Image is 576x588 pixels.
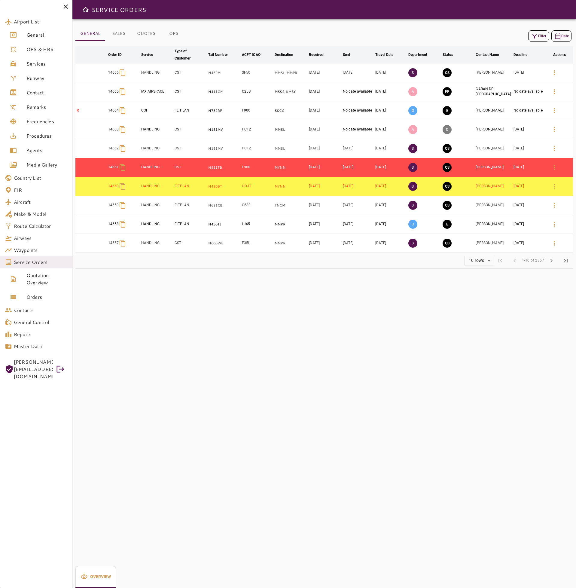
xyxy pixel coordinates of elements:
button: QUOTES [132,26,160,41]
span: Next Page [544,253,559,268]
span: Route Calculator [14,222,68,230]
p: N631CB [208,203,239,208]
span: Services [26,60,68,67]
td: [DATE] [342,139,374,158]
td: [DATE] [308,101,341,120]
button: Open drawer [80,4,92,16]
td: CST [173,63,207,82]
p: 14662 [108,146,119,151]
td: C680 [241,196,273,215]
td: [PERSON_NAME] [474,196,512,215]
td: No date available [342,101,374,120]
p: MMSL, MMPR [275,70,306,75]
td: [PERSON_NAME] [474,234,512,253]
button: OPS [160,26,187,41]
td: [PERSON_NAME] [474,101,512,120]
td: [DATE] [308,158,341,177]
span: Contacts [14,307,68,314]
button: EXECUTION [443,220,452,229]
td: [DATE] [308,63,341,82]
p: S [408,182,417,191]
span: Deadline [514,51,535,58]
td: No date available [512,101,546,120]
td: F900 [241,158,273,177]
p: N411GM [208,89,239,94]
span: Destination [275,51,301,58]
span: Order ID [108,51,130,58]
td: HANDLING [140,177,173,196]
td: [DATE] [374,101,407,120]
td: LJ45 [241,215,273,234]
div: Status [443,51,453,58]
td: PC12 [241,139,273,158]
p: MMPR [275,241,306,246]
td: No date available [342,120,374,139]
div: Sent [343,51,350,58]
button: QUOTE SENT [443,144,452,153]
span: Type of Customer [175,47,206,62]
p: TNCM [275,203,306,208]
span: Master Data [14,343,68,350]
span: ACFT ICAO [242,51,268,58]
p: 14658 [108,222,119,227]
p: S [408,239,417,248]
td: CST [173,120,207,139]
button: Details [547,160,562,175]
td: FLTPLAN [173,196,207,215]
td: [DATE] [342,234,374,253]
button: Details [547,122,562,137]
span: Waypoints [14,247,68,254]
button: Details [547,198,562,213]
td: HANDLING [140,63,173,82]
span: Sent [343,51,358,58]
span: Contact [26,89,68,96]
p: O [408,106,417,115]
p: 14659 [108,203,119,208]
td: FLTPLAN [173,177,207,196]
div: Deadline [514,51,528,58]
p: 14660 [108,184,119,189]
p: MSSS, KMSY [275,89,306,94]
span: 1-10 of 2857 [522,258,544,264]
button: GENERAL [75,26,105,41]
p: N921TB [208,165,239,170]
button: Details [547,236,562,250]
td: CST [173,158,207,177]
td: [PERSON_NAME] [474,139,512,158]
span: Agents [26,147,68,154]
button: FINAL PREPARATION [443,87,452,96]
td: COF [140,101,173,120]
div: Tail Number [208,51,227,58]
span: Airways [14,234,68,242]
p: SKCG [275,108,306,113]
span: General Control [14,319,68,326]
p: S [408,68,417,77]
h6: SERVICE ORDERS [92,5,146,14]
td: MX AIRSPACE [140,82,173,101]
div: ACFT ICAO [242,51,261,58]
p: 14661 [108,165,119,170]
span: OPS & HRS [26,46,68,53]
p: S [408,201,417,210]
p: N151MV [208,146,239,151]
div: Department [408,51,427,58]
td: [DATE] [374,139,407,158]
td: [DATE] [512,196,546,215]
td: FLTPLAN [173,215,207,234]
span: [PERSON_NAME][EMAIL_ADDRESS][DOMAIN_NAME] [14,358,53,380]
button: Details [547,103,562,118]
p: N600WB [208,241,239,246]
td: [DATE] [342,196,374,215]
p: MMSL [275,146,306,151]
button: Details [547,217,562,231]
div: 10 rows [465,256,493,265]
div: Contact Name [476,51,499,58]
span: Runway [26,75,68,82]
td: CST [173,234,207,253]
td: HANDLING [140,196,173,215]
td: [DATE] [512,215,546,234]
span: Service [141,51,161,58]
td: [DATE] [342,215,374,234]
span: Received [309,51,331,58]
span: Make & Model [14,210,68,218]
